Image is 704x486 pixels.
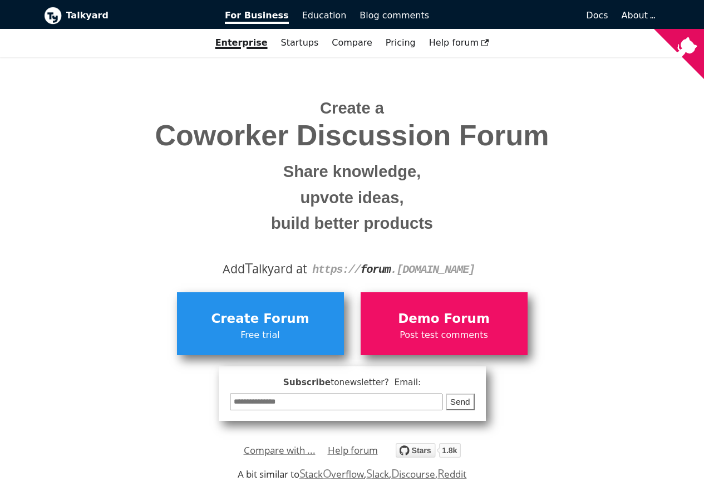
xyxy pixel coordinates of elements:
small: upvote ideas, [52,185,652,211]
span: Free trial [183,328,338,342]
img: Talkyard logo [44,7,62,24]
span: Subscribe [230,376,475,390]
a: Help forum [422,33,496,52]
strong: forum [361,263,391,276]
div: Add alkyard at [52,259,652,278]
a: Education [296,6,353,25]
a: Discourse [391,468,435,480]
a: Docs [436,6,615,25]
a: Create ForumFree trial [177,292,344,355]
span: Create Forum [183,308,338,330]
span: T [245,258,253,278]
a: Slack [366,468,388,480]
a: Talkyard logoTalkyard [44,7,210,24]
span: Education [302,10,347,21]
a: Startups [274,33,326,52]
span: R [437,465,445,481]
a: Enterprise [209,33,274,52]
a: About [622,10,654,21]
span: Post test comments [366,328,522,342]
span: Blog comments [360,10,429,21]
a: For Business [218,6,296,25]
span: Coworker Discussion Forum [52,120,652,151]
button: Send [446,394,475,411]
img: talkyard.svg [396,443,461,458]
small: Share knowledge, [52,159,652,185]
span: Help forum [429,37,489,48]
span: to newsletter ? Email: [331,377,421,387]
small: build better products [52,210,652,237]
a: Star debiki/talkyard on GitHub [396,445,461,461]
a: Blog comments [353,6,436,25]
span: S [299,465,306,481]
span: Demo Forum [366,308,522,330]
a: Pricing [379,33,422,52]
span: For Business [225,10,289,24]
a: Help forum [328,442,378,459]
a: Demo ForumPost test comments [361,292,528,355]
span: O [323,465,332,481]
b: Talkyard [66,8,210,23]
a: StackOverflow [299,468,365,480]
a: Compare [332,37,372,48]
a: Reddit [437,468,466,480]
span: S [366,465,372,481]
span: Docs [586,10,608,21]
a: Compare with ... [244,442,316,459]
span: Create a [320,99,384,117]
code: https:// . [DOMAIN_NAME] [312,263,475,276]
span: D [391,465,400,481]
